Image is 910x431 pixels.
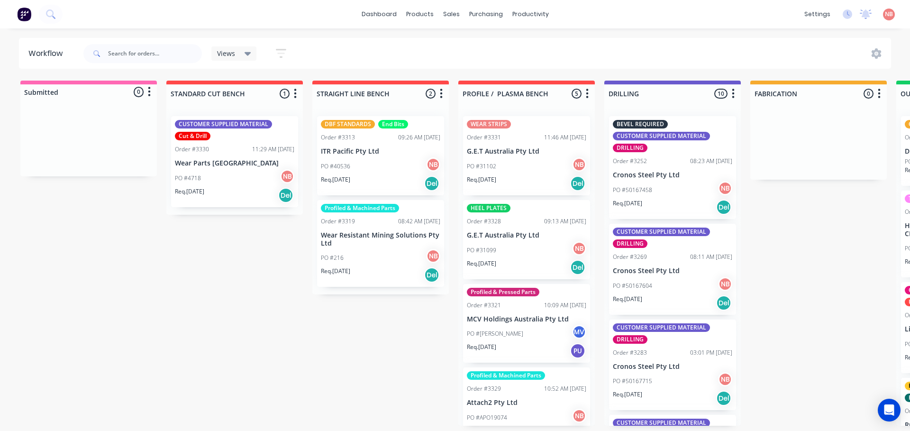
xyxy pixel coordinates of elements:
[357,7,401,21] a: dashboard
[467,217,501,226] div: Order #3328
[252,145,294,154] div: 11:29 AM [DATE]
[321,267,350,275] p: Req. [DATE]
[467,204,510,212] div: HEEL PLATES
[28,48,67,59] div: Workflow
[716,295,731,311] div: Del
[613,390,642,399] p: Req. [DATE]
[175,120,272,128] div: CUSTOMER SUPPLIED MATERIAL
[175,132,210,140] div: Cut & Drill
[317,116,444,195] div: DBF STANDARDSEnd BitsOrder #331309:26 AM [DATE]ITR Pacific Pty LtdPO #40536NBReq.[DATE]Del
[424,267,439,283] div: Del
[885,10,893,18] span: NB
[613,132,710,140] div: CUSTOMER SUPPLIED MATERIAL
[467,343,496,351] p: Req. [DATE]
[609,116,736,219] div: BEVEL REQUIREDCUSTOMER SUPPLIED MATERIALDRILLINGOrder #325208:23 AM [DATE]Cronos Steel Pty LtdPO ...
[108,44,202,63] input: Search for orders...
[613,348,647,357] div: Order #3283
[217,48,235,58] span: Views
[464,7,508,21] div: purchasing
[424,176,439,191] div: Del
[426,157,440,172] div: NB
[171,116,298,207] div: CUSTOMER SUPPLIED MATERIALCut & DrillOrder #333011:29 AM [DATE]Wear Parts [GEOGRAPHIC_DATA]PO #47...
[467,301,501,310] div: Order #3321
[613,282,652,290] p: PO #50167604
[467,288,539,296] div: Profiled & Pressed Parts
[467,259,496,268] p: Req. [DATE]
[467,175,496,184] p: Req. [DATE]
[718,181,732,195] div: NB
[508,7,554,21] div: productivity
[438,7,464,21] div: sales
[321,204,399,212] div: Profiled & Machined Parts
[467,399,586,407] p: Attach2 Pty Ltd
[378,120,408,128] div: End Bits
[609,320,736,411] div: CUSTOMER SUPPLIED MATERIALDRILLINGOrder #328303:01 PM [DATE]Cronos Steel Pty LtdPO #50167715NBReq...
[609,224,736,315] div: CUSTOMER SUPPLIED MATERIALDRILLINGOrder #326908:11 AM [DATE]Cronos Steel Pty LtdPO #50167604NBReq...
[570,176,585,191] div: Del
[467,315,586,323] p: MCV Holdings Australia Pty Ltd
[613,144,647,152] div: DRILLING
[321,217,355,226] div: Order #3319
[572,409,586,423] div: NB
[544,133,586,142] div: 11:46 AM [DATE]
[321,120,375,128] div: DBF STANDARDS
[17,7,31,21] img: Factory
[463,284,590,363] div: Profiled & Pressed PartsOrder #332110:09 AM [DATE]MCV Holdings Australia Pty LtdPO #[PERSON_NAME]...
[878,399,901,422] div: Open Intercom Messenger
[690,157,732,165] div: 08:23 AM [DATE]
[613,419,710,427] div: CUSTOMER SUPPLIED MATERIAL
[398,217,440,226] div: 08:42 AM [DATE]
[613,267,732,275] p: Cronos Steel Pty Ltd
[317,200,444,287] div: Profiled & Machined PartsOrder #331908:42 AM [DATE]Wear Resistant Mining Solutions Pty LtdPO #216...
[398,133,440,142] div: 09:26 AM [DATE]
[467,120,511,128] div: WEAR STRIPS
[280,169,294,183] div: NB
[321,254,344,262] p: PO #216
[716,200,731,215] div: Del
[613,157,647,165] div: Order #3252
[613,120,668,128] div: BEVEL REQUIRED
[718,372,732,386] div: NB
[175,174,201,183] p: PO #4718
[690,253,732,261] div: 08:11 AM [DATE]
[716,391,731,406] div: Del
[467,385,501,393] div: Order #3329
[570,260,585,275] div: Del
[467,231,586,239] p: G.E.T Australia Pty Ltd
[718,277,732,291] div: NB
[613,228,710,236] div: CUSTOMER SUPPLIED MATERIAL
[800,7,835,21] div: settings
[570,343,585,358] div: PU
[572,157,586,172] div: NB
[613,377,652,385] p: PO #50167715
[467,371,545,380] div: Profiled & Machined Parts
[321,175,350,184] p: Req. [DATE]
[321,133,355,142] div: Order #3313
[175,187,204,196] p: Req. [DATE]
[613,295,642,303] p: Req. [DATE]
[278,188,293,203] div: Del
[321,162,350,171] p: PO #40536
[544,217,586,226] div: 09:13 AM [DATE]
[463,200,590,279] div: HEEL PLATESOrder #332809:13 AM [DATE]G.E.T Australia Pty LtdPO #31099NBReq.[DATE]Del
[467,162,496,171] p: PO #31102
[613,253,647,261] div: Order #3269
[467,330,523,338] p: PO #[PERSON_NAME]
[572,241,586,256] div: NB
[401,7,438,21] div: products
[544,301,586,310] div: 10:09 AM [DATE]
[572,325,586,339] div: MV
[467,413,507,422] p: PO #APO19074
[463,116,590,195] div: WEAR STRIPSOrder #333111:46 AM [DATE]G.E.T Australia Pty LtdPO #31102NBReq.[DATE]Del
[467,147,586,156] p: G.E.T Australia Pty Ltd
[613,239,647,248] div: DRILLING
[613,199,642,208] p: Req. [DATE]
[321,147,440,156] p: ITR Pacific Pty Ltd
[690,348,732,357] div: 03:01 PM [DATE]
[426,249,440,263] div: NB
[467,246,496,255] p: PO #31099
[613,186,652,194] p: PO #50167458
[613,323,710,332] div: CUSTOMER SUPPLIED MATERIAL
[321,231,440,248] p: Wear Resistant Mining Solutions Pty Ltd
[613,363,732,371] p: Cronos Steel Pty Ltd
